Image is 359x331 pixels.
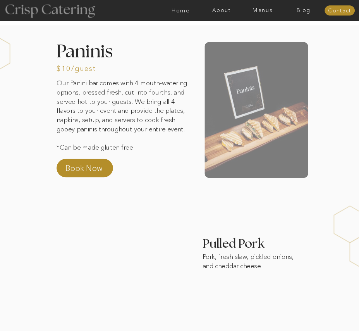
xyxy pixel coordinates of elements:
a: Home [160,7,201,13]
h2: Paninis [57,43,172,59]
a: About [201,7,242,13]
p: Our Panini bar comes with 4 mouth-watering options, pressed fresh, cut into fourths, and served h... [57,78,189,161]
a: Blog [283,7,324,13]
a: Contact [325,8,355,14]
h3: $10/guest [57,65,91,71]
p: Pork, fresh slaw, pickled onions, and cheddar cheese [203,252,302,275]
a: Book Now [65,162,118,177]
a: Menus [242,7,283,13]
